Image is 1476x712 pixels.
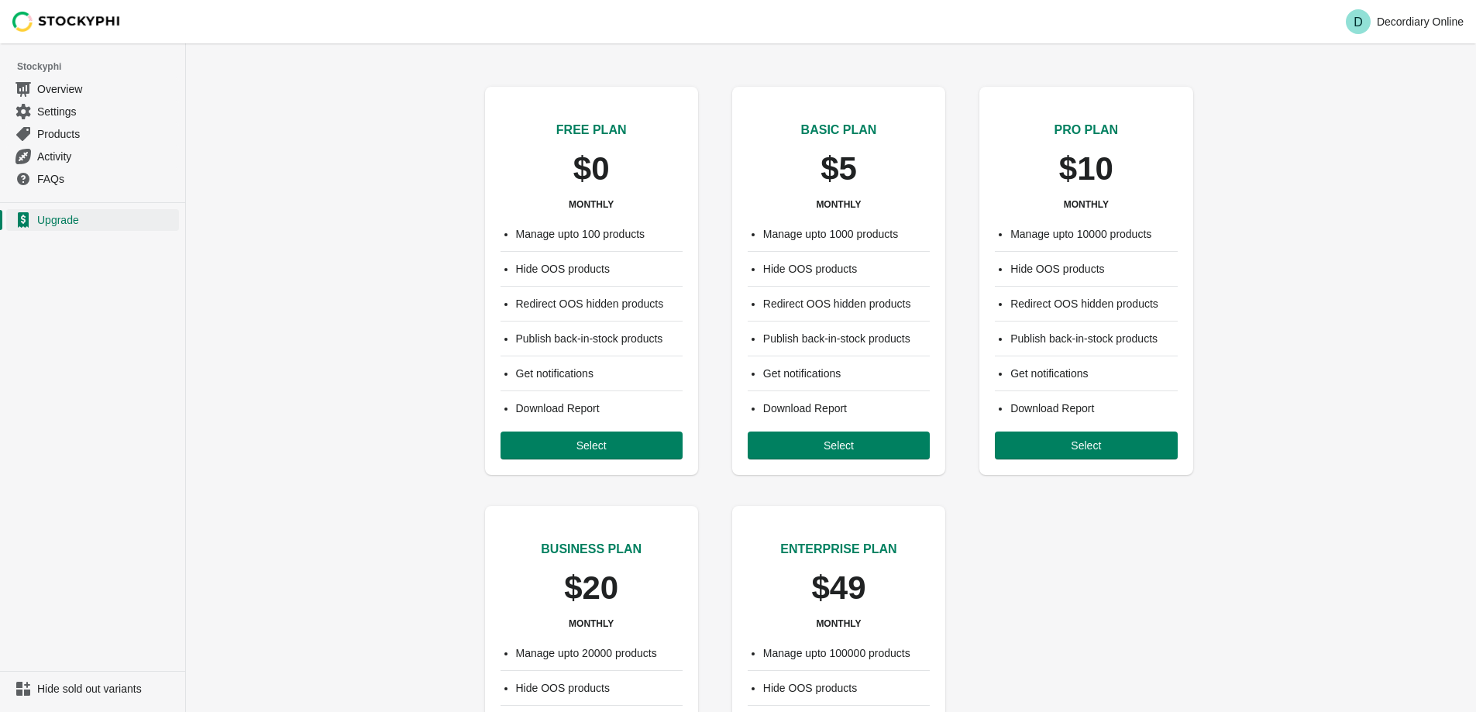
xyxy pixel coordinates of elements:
li: Hide OOS products [516,680,683,696]
li: Hide OOS products [1010,261,1177,277]
a: Activity [6,145,179,167]
a: Products [6,122,179,145]
span: Stockyphi [17,59,185,74]
li: Get notifications [1010,366,1177,381]
li: Hide OOS products [516,261,683,277]
span: PRO PLAN [1054,123,1118,136]
li: Hide OOS products [763,261,930,277]
span: BUSINESS PLAN [541,542,642,555]
button: Select [995,432,1177,459]
li: Manage upto 10000 products [1010,226,1177,242]
a: Hide sold out variants [6,678,179,700]
button: Select [501,432,683,459]
h3: MONTHLY [1064,198,1109,211]
button: Select [748,432,930,459]
span: ENTERPRISE PLAN [780,542,896,555]
span: Upgrade [37,212,176,228]
span: Select [824,439,854,452]
text: D [1354,15,1363,29]
img: Stockyphi [12,12,121,32]
span: Hide sold out variants [37,681,176,697]
h3: MONTHLY [569,198,614,211]
span: FAQs [37,171,176,187]
button: Avatar with initials DDecordiary Online [1340,6,1470,37]
li: Download Report [516,401,683,416]
li: Manage upto 1000 products [763,226,930,242]
h3: MONTHLY [816,617,861,630]
li: Download Report [763,401,930,416]
li: Manage upto 100 products [516,226,683,242]
span: Select [576,439,607,452]
p: Decordiary Online [1377,15,1464,28]
span: Settings [37,104,176,119]
a: Upgrade [6,209,179,231]
a: Settings [6,100,179,122]
span: FREE PLAN [556,123,627,136]
p: $49 [811,571,865,605]
li: Publish back-in-stock products [763,331,930,346]
li: Get notifications [516,366,683,381]
li: Manage upto 20000 products [516,645,683,661]
li: Redirect OOS hidden products [1010,296,1177,311]
span: Activity [37,149,176,164]
span: Products [37,126,176,142]
li: Hide OOS products [763,680,930,696]
span: Select [1071,439,1101,452]
p: $20 [564,571,618,605]
li: Redirect OOS hidden products [516,296,683,311]
span: Avatar with initials D [1346,9,1371,34]
h3: MONTHLY [816,198,861,211]
li: Redirect OOS hidden products [763,296,930,311]
p: $5 [821,152,857,186]
li: Get notifications [763,366,930,381]
h3: MONTHLY [569,617,614,630]
li: Publish back-in-stock products [516,331,683,346]
span: Overview [37,81,176,97]
li: Download Report [1010,401,1177,416]
p: $10 [1059,152,1113,186]
a: Overview [6,77,179,100]
a: FAQs [6,167,179,190]
p: $0 [573,152,610,186]
span: BASIC PLAN [801,123,877,136]
li: Manage upto 100000 products [763,645,930,661]
li: Publish back-in-stock products [1010,331,1177,346]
